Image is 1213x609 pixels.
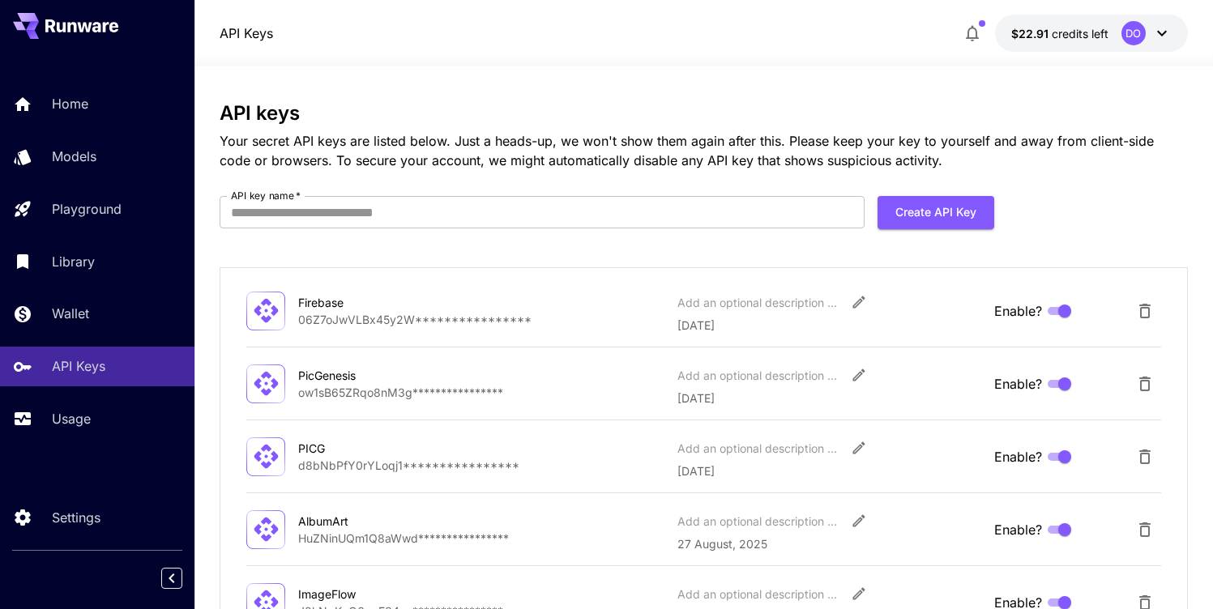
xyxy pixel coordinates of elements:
div: Add an optional description or comment [677,586,839,603]
button: Delete API Key [1129,368,1161,400]
div: AlbumArt [298,513,460,530]
div: Add an optional description or comment [677,367,839,384]
span: credits left [1052,27,1108,40]
button: Collapse sidebar [161,568,182,589]
label: API key name [231,189,301,202]
button: Edit [844,360,873,390]
div: Add an optional description or comment [677,294,839,311]
div: ImageFlow [298,586,460,603]
p: [DATE] [677,317,981,334]
div: PicGenesis [298,367,460,384]
div: Add an optional description or comment [677,440,839,457]
nav: breadcrumb [220,23,273,43]
div: PICG [298,440,460,457]
span: Enable? [994,520,1042,539]
div: Add an optional description or comment [677,513,839,530]
button: Delete API Key [1129,295,1161,327]
div: Firebase [298,294,460,311]
button: Delete API Key [1129,441,1161,473]
p: Settings [52,508,100,527]
p: [DATE] [677,462,981,479]
span: Enable? [994,301,1042,321]
p: Playground [52,199,122,219]
p: API Keys [52,356,105,376]
p: 27 August, 2025 [677,535,981,552]
div: DO [1121,21,1146,45]
span: $22.91 [1011,27,1052,40]
div: Collapse sidebar [173,564,194,593]
button: Edit [844,579,873,608]
p: Models [52,147,96,166]
button: $22.90895DO [995,15,1188,52]
p: [DATE] [677,390,981,407]
div: $22.90895 [1011,25,1108,42]
span: Enable? [994,374,1042,394]
p: Library [52,252,95,271]
p: Your secret API keys are listed below. Just a heads-up, we won't show them again after this. Plea... [220,131,1187,170]
p: Home [52,94,88,113]
button: Create API Key [878,196,994,229]
button: Edit [844,287,873,317]
button: Edit [844,433,873,462]
span: Enable? [994,447,1042,466]
p: Wallet [52,304,89,323]
button: Delete API Key [1129,513,1161,546]
a: API Keys [220,23,273,43]
h3: API keys [220,102,1187,125]
button: Edit [844,506,873,535]
p: Usage [52,409,91,428]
